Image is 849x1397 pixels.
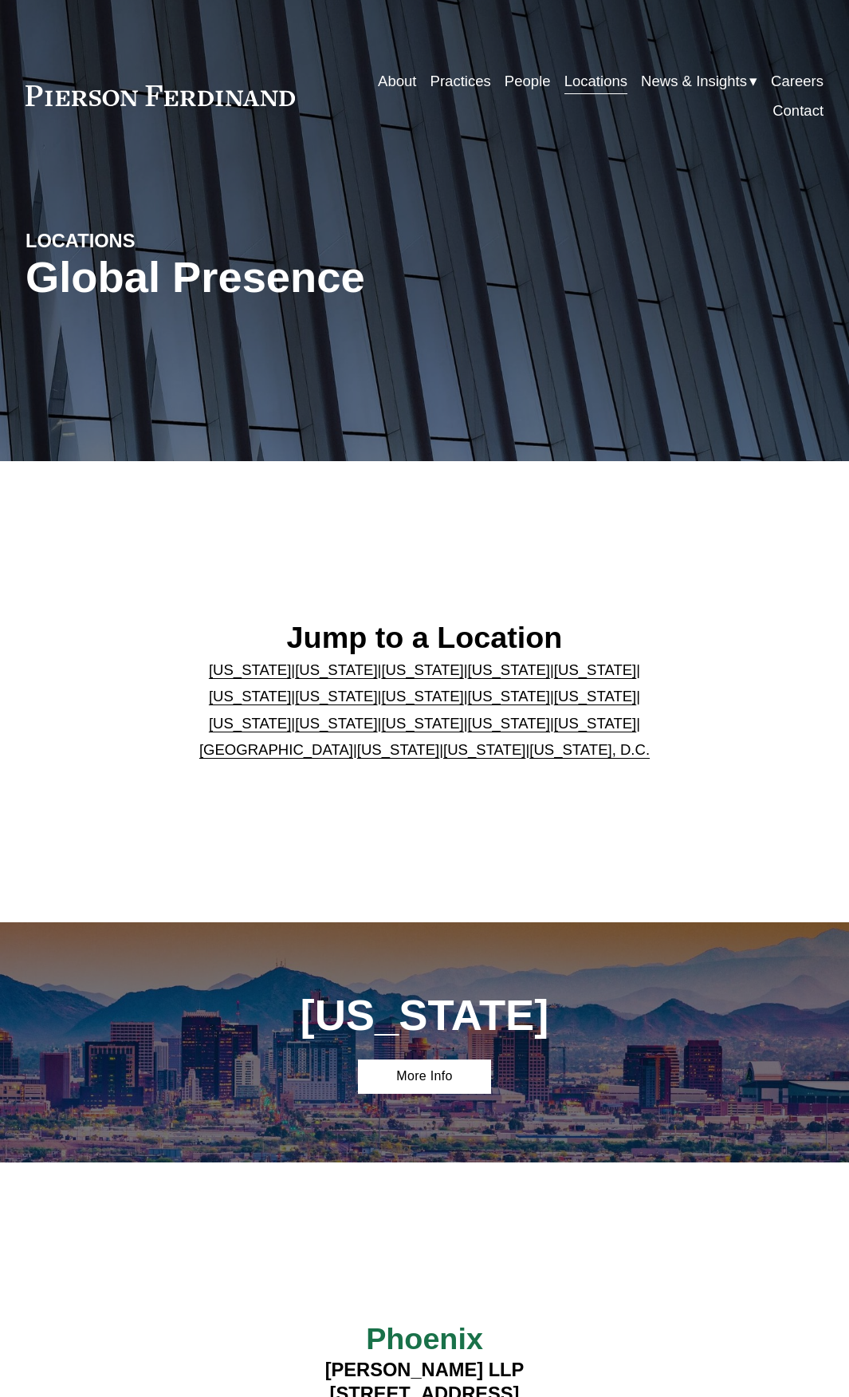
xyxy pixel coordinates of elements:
a: [US_STATE] [295,715,377,732]
a: [US_STATE] [443,741,525,758]
a: [US_STATE] [554,715,636,732]
a: [US_STATE] [468,661,550,678]
a: [US_STATE] [381,688,463,704]
a: Practices [430,66,491,96]
a: About [378,66,416,96]
a: [US_STATE] [554,661,636,678]
a: People [505,66,551,96]
span: News & Insights [641,68,747,94]
a: [US_STATE] [381,661,463,678]
a: [US_STATE] [209,661,291,678]
a: [US_STATE] [554,688,636,704]
a: folder dropdown [641,66,757,96]
a: [US_STATE] [381,715,463,732]
h2: Jump to a Location [192,620,658,657]
a: [US_STATE] [295,688,377,704]
a: Locations [564,66,627,96]
a: [US_STATE] [209,688,291,704]
a: [US_STATE] [357,741,439,758]
h4: LOCATIONS [26,229,225,253]
a: [US_STATE] [209,715,291,732]
a: [US_STATE] [468,688,550,704]
a: Careers [771,66,823,96]
a: [US_STATE] [295,661,377,678]
span: Phoenix [366,1322,483,1356]
h1: [US_STATE] [258,991,591,1040]
a: [GEOGRAPHIC_DATA] [199,741,353,758]
a: More Info [358,1060,491,1094]
a: Contact [772,96,823,125]
a: [US_STATE] [468,715,550,732]
a: [US_STATE], D.C. [529,741,650,758]
p: | | | | | | | | | | | | | | | | | | [192,657,658,764]
h1: Global Presence [26,253,557,302]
